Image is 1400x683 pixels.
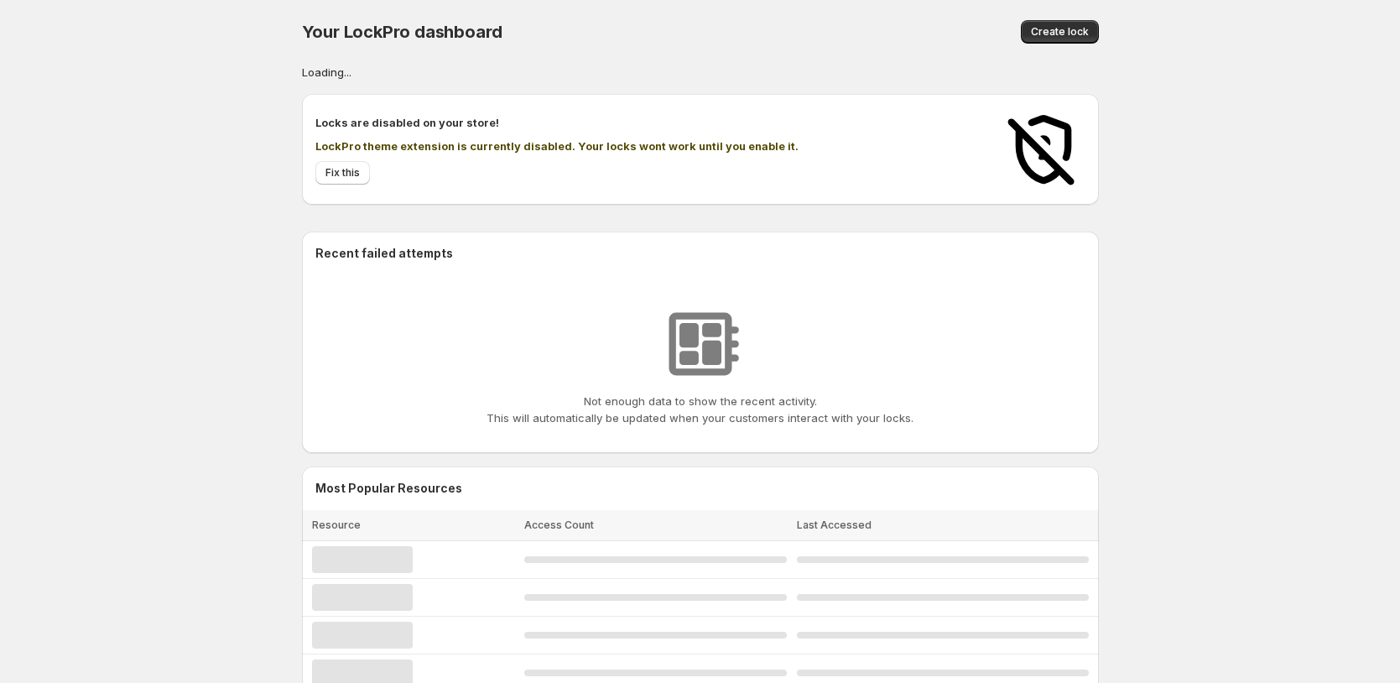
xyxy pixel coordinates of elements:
h2: Most Popular Resources [315,480,1085,497]
p: LockPro theme extension is currently disabled. Your locks wont work until you enable it. [315,138,985,154]
button: Fix this [315,161,370,185]
span: Fix this [325,166,360,180]
button: Create lock [1021,20,1099,44]
span: Resource [312,519,361,531]
h2: Recent failed attempts [315,245,453,262]
p: Not enough data to show the recent activity. This will automatically be updated when your custome... [487,393,913,426]
span: Your LockPro dashboard [302,22,503,42]
span: Last Accessed [797,519,872,531]
img: No resources found [658,302,742,386]
h2: Locks are disabled on your store! [315,114,985,131]
span: Access Count [524,519,594,531]
span: Create lock [1031,25,1089,39]
div: Loading... [302,64,1099,81]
